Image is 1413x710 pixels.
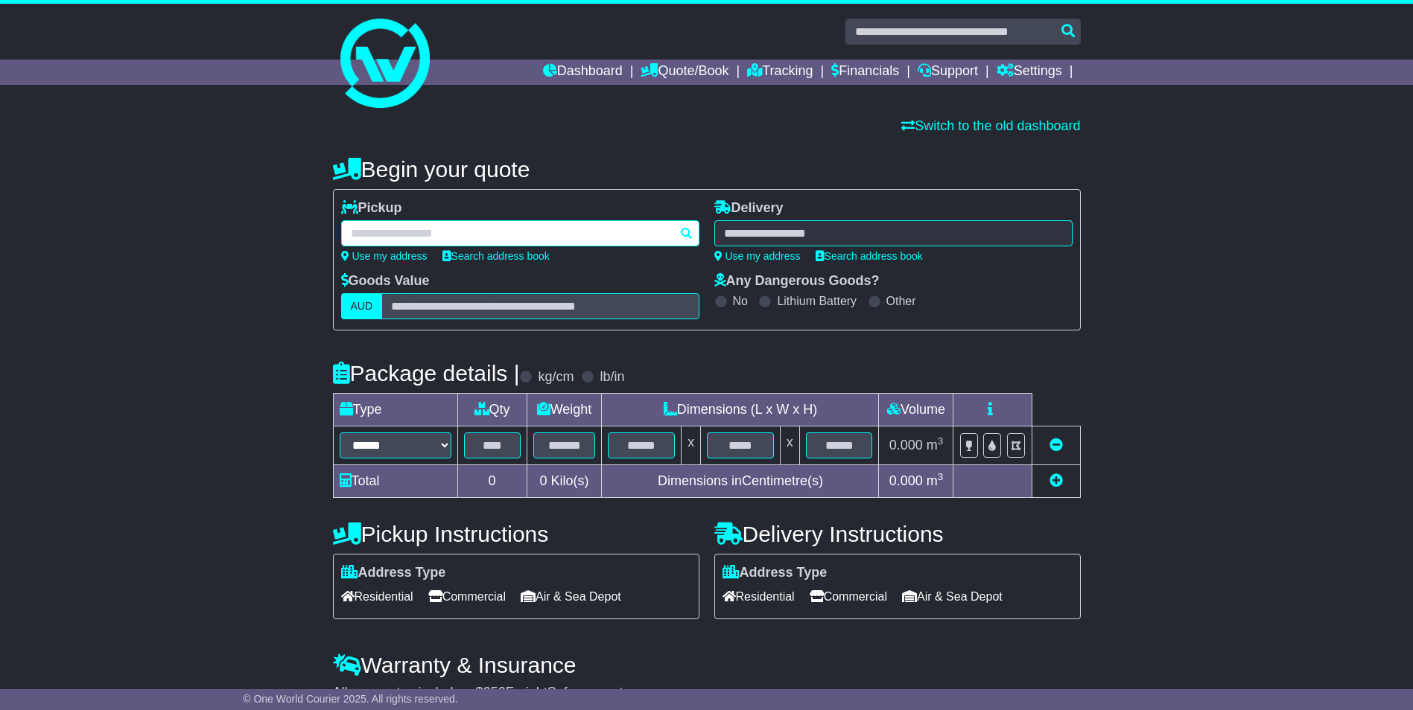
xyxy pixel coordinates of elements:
td: Kilo(s) [527,465,602,498]
a: Search address book [442,250,550,262]
a: Dashboard [543,60,623,85]
span: 0.000 [889,438,923,452]
h4: Package details | [333,361,520,386]
span: © One World Courier 2025. All rights reserved. [243,693,458,705]
td: Weight [527,394,602,426]
span: Air & Sea Depot [902,585,1003,608]
a: Remove this item [1050,438,1063,452]
span: Air & Sea Depot [521,585,621,608]
label: Any Dangerous Goods? [714,273,880,290]
span: 0.000 [889,473,923,488]
td: x [780,426,799,465]
a: Use my address [341,250,428,262]
a: Support [918,60,978,85]
typeahead: Please provide city [341,220,699,246]
a: Settings [997,60,1062,85]
a: Switch to the old dashboard [901,118,1080,133]
a: Search address book [816,250,923,262]
label: kg/cm [538,369,574,386]
sup: 3 [938,471,944,482]
td: Volume [879,394,953,426]
h4: Pickup Instructions [333,522,699,546]
span: Commercial [810,585,887,608]
h4: Delivery Instructions [714,522,1081,546]
a: Tracking [747,60,813,85]
td: Total [333,465,457,498]
a: Financials [831,60,899,85]
label: Lithium Battery [777,294,857,308]
label: Other [886,294,916,308]
div: All our quotes include a $ FreightSafe warranty. [333,685,1081,701]
span: Residential [341,585,413,608]
td: Dimensions in Centimetre(s) [602,465,879,498]
a: Use my address [714,250,801,262]
td: Dimensions (L x W x H) [602,394,879,426]
td: 0 [457,465,527,498]
h4: Warranty & Insurance [333,653,1081,677]
span: m [927,438,944,452]
label: Goods Value [341,273,430,290]
label: Address Type [723,565,828,581]
a: Add new item [1050,473,1063,488]
h4: Begin your quote [333,157,1081,182]
span: m [927,473,944,488]
a: Quote/Book [641,60,728,85]
span: Residential [723,585,795,608]
label: Address Type [341,565,446,581]
sup: 3 [938,435,944,447]
label: lb/in [600,369,624,386]
td: Qty [457,394,527,426]
label: Pickup [341,200,402,217]
span: 250 [483,685,506,700]
td: Type [333,394,457,426]
label: AUD [341,293,383,319]
label: No [733,294,748,308]
span: 0 [539,473,547,488]
td: x [682,426,701,465]
span: Commercial [428,585,506,608]
label: Delivery [714,200,784,217]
